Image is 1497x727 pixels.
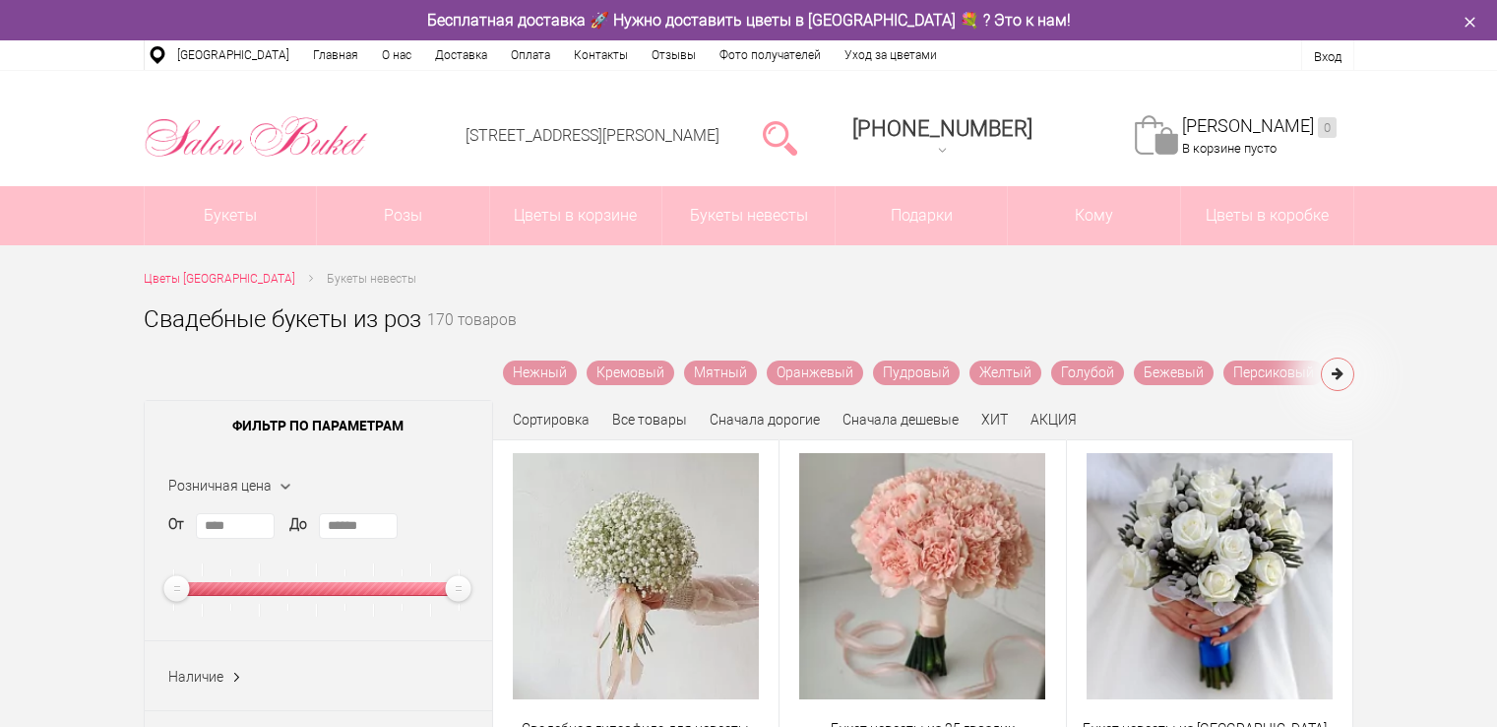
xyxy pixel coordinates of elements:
[612,412,687,428] a: Все товары
[1318,117,1337,138] ins: 0
[1223,361,1324,385] a: Персиковый
[1087,453,1333,699] img: Букет невесты из брунии и белых роз
[490,186,662,245] a: Цветы в корзине
[1134,361,1214,385] a: Бежевый
[640,40,708,70] a: Отзывы
[969,361,1041,385] a: Желтый
[842,412,959,428] a: Сначала дешевые
[1182,115,1337,138] a: [PERSON_NAME]
[165,40,301,70] a: [GEOGRAPHIC_DATA]
[145,401,492,450] span: Фильтр по параметрам
[1008,186,1180,245] span: Кому
[144,272,295,286] span: Цветы [GEOGRAPHIC_DATA]
[1030,412,1077,428] a: АКЦИЯ
[1182,141,1277,156] span: В корзине пусто
[513,412,590,428] span: Сортировка
[587,361,674,385] a: Кремовый
[301,40,370,70] a: Главная
[662,186,835,245] a: Букеты невесты
[836,186,1008,245] a: Подарки
[1181,186,1353,245] a: Цветы в коробке
[327,272,416,286] span: Букеты невесты
[1314,49,1341,64] a: Вход
[289,514,307,535] label: До
[129,10,1369,31] div: Бесплатная доставка 🚀 Нужно доставить цветы в [GEOGRAPHIC_DATA] 💐 ? Это к нам!
[499,40,562,70] a: Оплата
[144,111,369,163] img: Цветы Нижний Новгород
[1051,361,1124,385] a: Голубой
[423,40,499,70] a: Доставка
[144,269,295,290] a: Цветы [GEOGRAPHIC_DATA]
[799,453,1045,699] img: Букет невесты из 25 гвоздик
[873,361,960,385] a: Пудровый
[168,669,223,685] span: Наличие
[710,412,820,428] a: Сначала дорогие
[562,40,640,70] a: Контакты
[168,514,184,535] label: От
[317,186,489,245] a: Розы
[427,313,517,361] small: 170 товаров
[145,186,317,245] a: Букеты
[852,116,1032,141] div: [PHONE_NUMBER]
[144,301,421,337] h1: Свадебные букеты из роз
[168,478,272,494] span: Розничная цена
[833,40,949,70] a: Уход за цветами
[370,40,423,70] a: О нас
[513,453,759,699] img: Свадебная гипсофила для невесты
[466,126,719,145] a: [STREET_ADDRESS][PERSON_NAME]
[708,40,833,70] a: Фото получателей
[503,361,577,385] a: Нежный
[767,361,863,385] a: Оранжевый
[841,109,1044,165] a: [PHONE_NUMBER]
[684,361,757,385] a: Мятный
[981,412,1008,428] a: ХИТ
